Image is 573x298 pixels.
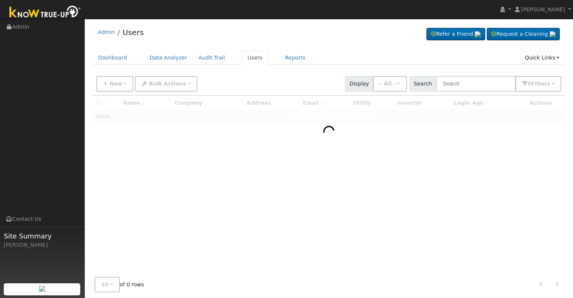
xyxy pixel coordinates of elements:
img: Know True-Up [6,4,85,21]
span: Filter [531,81,550,87]
a: Data Analyzer [144,51,193,65]
span: New [109,81,122,87]
button: 0Filters [515,76,561,92]
img: retrieve [550,31,556,37]
a: Audit Trail [193,51,231,65]
span: Display [345,76,373,92]
a: Reports [280,51,311,65]
span: s [547,81,550,87]
span: [PERSON_NAME] [521,6,565,12]
a: Users [122,28,144,37]
a: Dashboard [93,51,133,65]
input: Search [436,76,516,92]
a: Refer a Friend [426,28,485,41]
a: Users [242,51,268,65]
span: 10 [101,281,109,287]
span: of 0 rows [95,277,144,292]
span: Bulk Actions [149,81,186,87]
img: retrieve [39,286,45,292]
button: New [96,76,134,92]
button: - All - [373,76,407,92]
button: Bulk Actions [135,76,197,92]
a: Quick Links [519,51,565,65]
a: Admin [98,29,115,35]
button: 10 [95,277,120,292]
a: Request a Cleaning [487,28,560,41]
span: Search [410,76,436,92]
img: retrieve [475,31,481,37]
span: Site Summary [4,231,81,241]
div: [PERSON_NAME] [4,241,81,249]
